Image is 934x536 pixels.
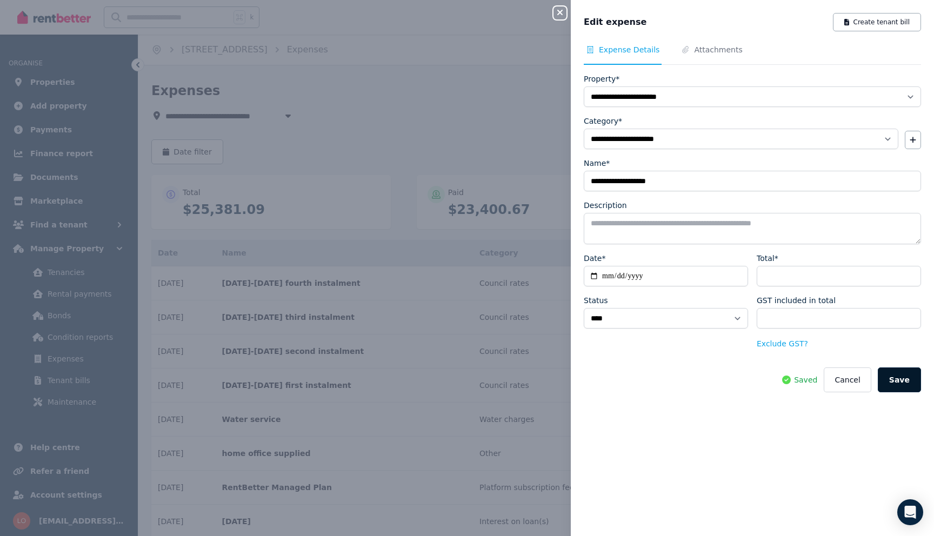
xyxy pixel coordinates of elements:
[584,116,622,126] label: Category*
[584,16,646,29] span: Edit expense
[824,367,871,392] button: Cancel
[584,44,921,65] nav: Tabs
[878,367,921,392] button: Save
[694,44,742,55] span: Attachments
[584,158,610,169] label: Name*
[897,499,923,525] div: Open Intercom Messenger
[584,295,608,306] label: Status
[584,73,619,84] label: Property*
[757,338,808,349] button: Exclude GST?
[757,253,778,264] label: Total*
[584,253,605,264] label: Date*
[757,295,836,306] label: GST included in total
[833,13,921,31] button: Create tenant bill
[599,44,659,55] span: Expense Details
[794,374,817,385] span: Saved
[584,200,627,211] label: Description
